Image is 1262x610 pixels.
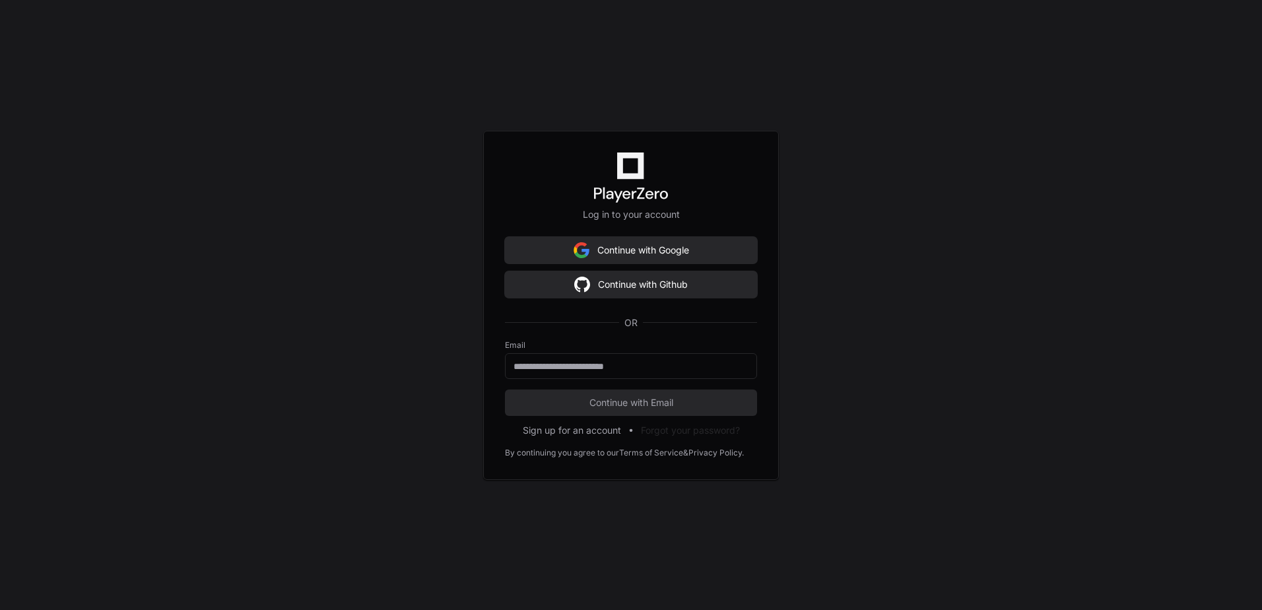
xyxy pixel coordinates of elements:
[505,448,619,458] div: By continuing you agree to our
[619,316,643,329] span: OR
[683,448,688,458] div: &
[688,448,744,458] a: Privacy Policy.
[619,448,683,458] a: Terms of Service
[505,237,757,263] button: Continue with Google
[574,237,589,263] img: Sign in with google
[505,390,757,416] button: Continue with Email
[505,208,757,221] p: Log in to your account
[505,396,757,409] span: Continue with Email
[641,424,740,437] button: Forgot your password?
[523,424,621,437] button: Sign up for an account
[505,271,757,298] button: Continue with Github
[505,340,757,351] label: Email
[574,271,590,298] img: Sign in with google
